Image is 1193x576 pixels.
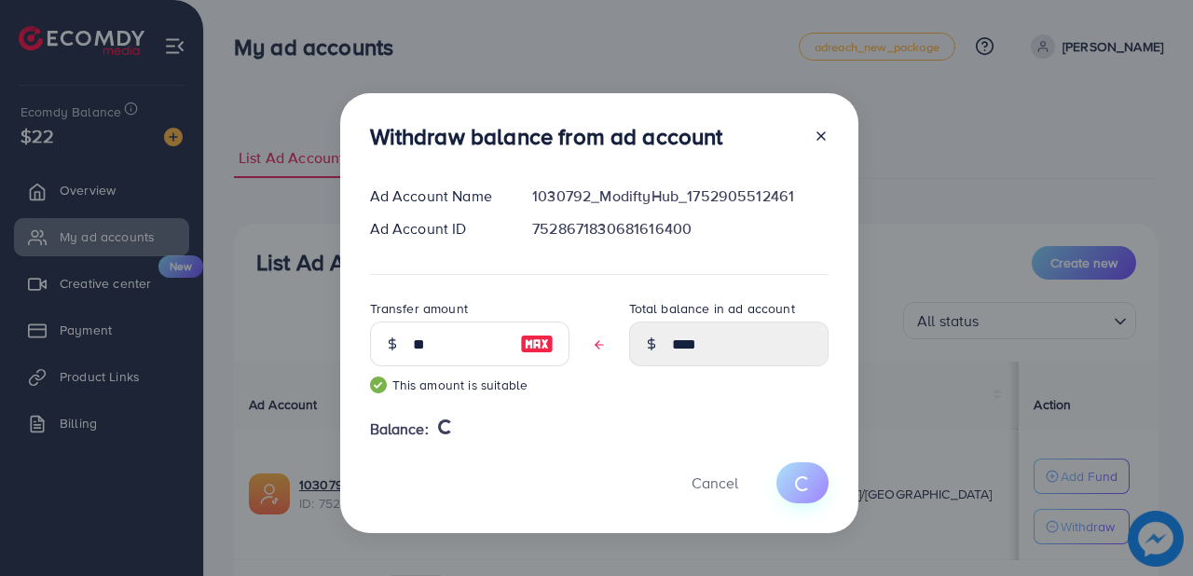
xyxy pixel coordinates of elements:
[370,376,569,394] small: This amount is suitable
[517,185,843,207] div: 1030792_ModiftyHub_1752905512461
[355,185,518,207] div: Ad Account Name
[692,473,738,493] span: Cancel
[520,333,554,355] img: image
[668,462,761,502] button: Cancel
[355,218,518,240] div: Ad Account ID
[629,299,795,318] label: Total balance in ad account
[370,418,429,440] span: Balance:
[370,377,387,393] img: guide
[370,299,468,318] label: Transfer amount
[517,218,843,240] div: 7528671830681616400
[370,123,723,150] h3: Withdraw balance from ad account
